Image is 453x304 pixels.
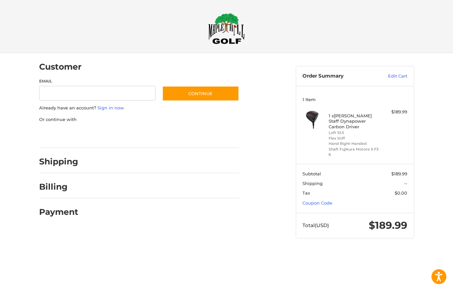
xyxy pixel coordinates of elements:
a: Coupon Code [302,200,332,206]
h3: Order Summary [302,73,374,80]
span: $0.00 [395,190,407,196]
iframe: PayPal-venmo [149,129,199,141]
h4: 1 x [PERSON_NAME] Staff Dynapower Carbon Driver [329,113,379,129]
li: Hand Right-Handed [329,141,379,147]
button: Continue [162,86,239,101]
h2: Payment [39,207,78,217]
label: Email [39,78,156,84]
h3: 1 Item [302,97,407,102]
iframe: PayPal-paylater [93,129,143,141]
a: Edit Cart [374,73,407,80]
span: Subtotal [302,171,321,176]
li: Flex Stiff [329,136,379,141]
a: Sign in now [97,105,124,110]
span: -- [404,181,407,186]
span: Tax [302,190,310,196]
iframe: PayPal-paypal [37,129,87,141]
p: Already have an account? [39,105,239,111]
p: Or continue with [39,116,239,123]
h2: Billing [39,182,78,192]
h2: Shipping [39,156,78,167]
li: Shaft Fujikura Motore X F3 6 [329,147,379,157]
li: Loft 10.5 [329,130,379,136]
div: $189.99 [381,109,407,115]
span: $189.99 [391,171,407,176]
img: Maple Hill Golf [208,13,245,44]
span: Total (USD) [302,222,329,228]
span: $189.99 [369,219,407,231]
span: Shipping [302,181,323,186]
h2: Customer [39,62,82,72]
